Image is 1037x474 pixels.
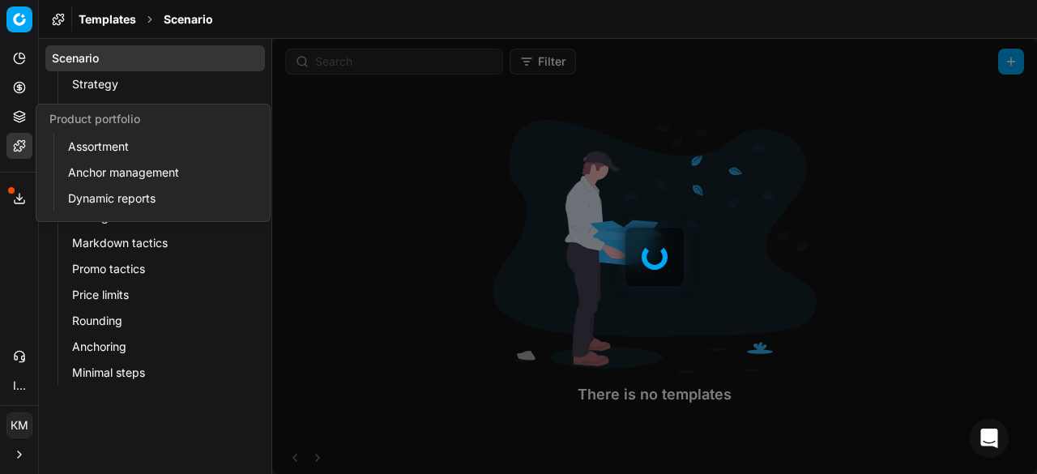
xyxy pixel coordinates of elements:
[66,232,245,254] a: Markdown tactics
[970,419,1009,458] div: Open Intercom Messenger
[66,73,245,96] a: Strategy
[45,45,265,71] a: Scenario
[62,161,250,184] a: Anchor management
[7,413,32,438] span: КM
[6,412,32,438] button: КM
[66,335,245,358] a: Anchoring
[6,373,32,399] button: Integration status
[66,361,245,384] a: Minimal steps
[66,284,245,306] a: Price limits
[79,11,136,28] span: Templates
[13,378,26,394] span: Integration status
[66,310,245,332] a: Rounding
[66,258,245,280] a: Promo tactics
[49,112,140,126] span: Product portfolio
[62,135,250,158] a: Assortment
[79,11,213,28] nav: breadcrumb
[164,11,213,28] span: Scenario
[66,99,245,122] a: Constraints
[62,187,250,210] a: Dynamic reports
